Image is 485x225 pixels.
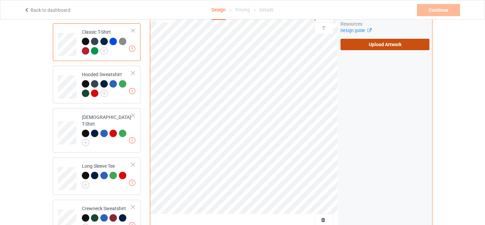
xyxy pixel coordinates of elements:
[100,90,108,97] img: svg+xml;base64,PD94bWwgdmVyc2lvbj0iMS4wIiBlbmNvZGluZz0iVVRGLTgiPz4KPHN2ZyB3aWR0aD0iMjJweCIgaGVpZ2...
[259,0,273,19] div: Details
[82,29,132,54] div: Classic T-Shirt
[82,114,132,144] div: [DEMOGRAPHIC_DATA] T-Shirt
[82,181,89,189] img: svg+xml;base64,PD94bWwgdmVyc2lvbj0iMS4wIiBlbmNvZGluZz0iVVRGLTgiPz4KPHN2ZyB3aWR0aD0iMjJweCIgaGVpZ2...
[341,21,430,27] div: Resources
[129,88,135,94] img: exclamation icon
[24,7,70,13] a: Back to dashboard
[53,157,141,195] div: Long Sleeve Tee
[53,23,141,61] div: Classic T-Shirt
[100,47,108,55] img: svg+xml;base64,PD94bWwgdmVyc2lvbj0iMS4wIiBlbmNvZGluZz0iVVRGLTgiPz4KPHN2ZyB3aWR0aD0iMjJweCIgaGVpZ2...
[129,180,135,186] img: exclamation icon
[321,25,327,31] img: svg%3E%0A
[129,137,135,143] img: exclamation icon
[212,0,226,20] div: Design
[235,0,250,19] div: Pricing
[341,39,430,50] label: Upload Artwork
[53,108,141,153] div: [DEMOGRAPHIC_DATA] T-Shirt
[82,71,132,96] div: Hooded Sweatshirt
[82,139,89,146] img: svg+xml;base64,PD94bWwgdmVyc2lvbj0iMS4wIiBlbmNvZGluZz0iVVRGLTgiPz4KPHN2ZyB3aWR0aD0iMjJweCIgaGVpZ2...
[119,38,126,45] img: heather_texture.png
[82,163,132,186] div: Long Sleeve Tee
[53,66,141,103] div: Hooded Sweatshirt
[341,28,371,33] a: Design guide
[129,45,135,52] img: exclamation icon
